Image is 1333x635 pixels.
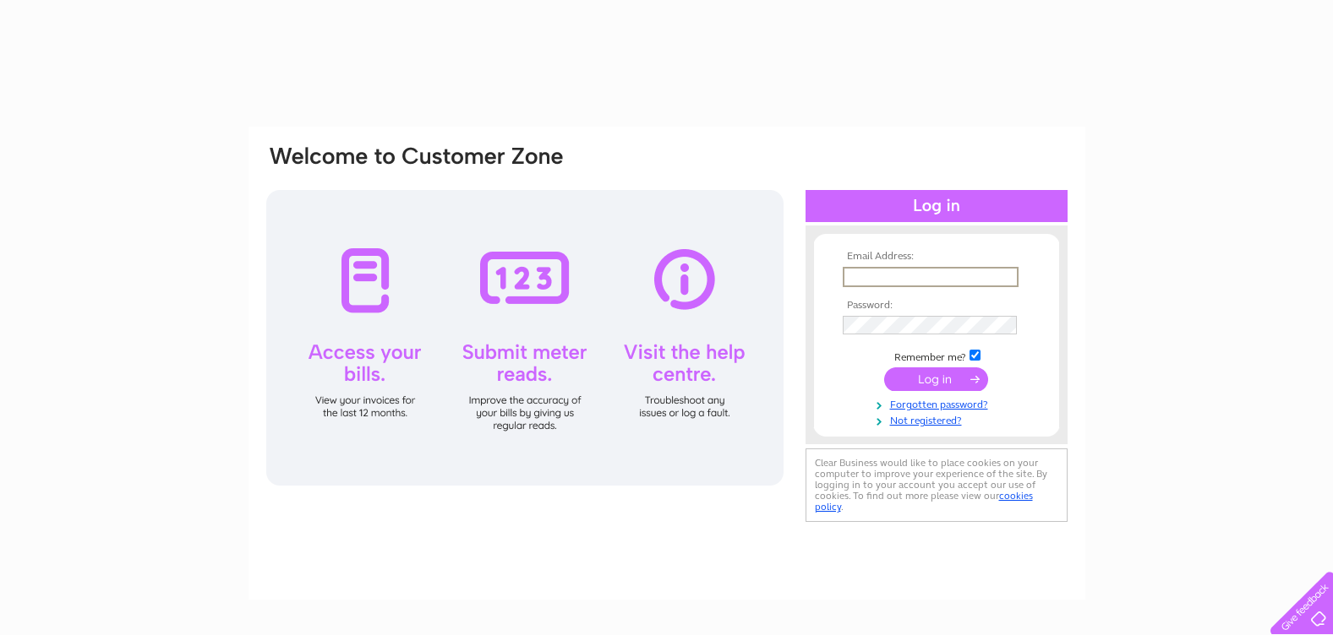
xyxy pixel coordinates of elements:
[843,411,1035,427] a: Not registered?
[843,395,1035,411] a: Forgotten password?
[839,251,1035,263] th: Email Address:
[815,490,1033,513] a: cookies policy
[839,347,1035,364] td: Remember me?
[884,367,988,391] input: Submit
[839,300,1035,312] th: Password:
[806,448,1068,522] div: Clear Business would like to place cookies on your computer to improve your experience of the sit...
